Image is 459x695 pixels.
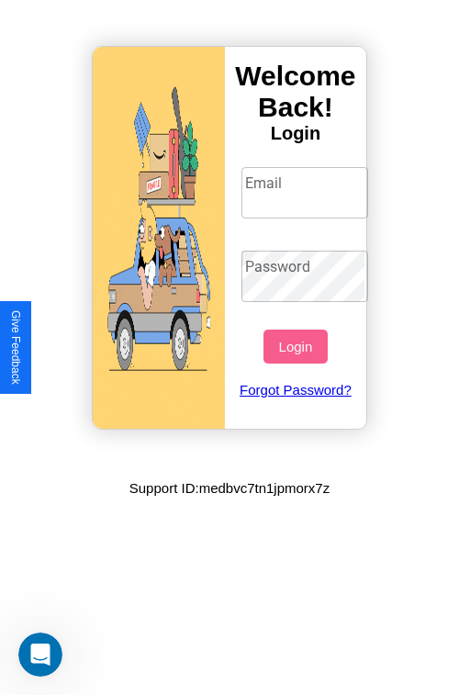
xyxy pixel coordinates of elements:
[232,364,360,416] a: Forgot Password?
[225,61,366,123] h3: Welcome Back!
[263,330,327,364] button: Login
[93,47,225,429] img: gif
[9,310,22,385] div: Give Feedback
[225,123,366,144] h4: Login
[129,476,330,500] p: Support ID: medbvc7tn1jpmorx7z
[18,633,62,677] iframe: Intercom live chat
